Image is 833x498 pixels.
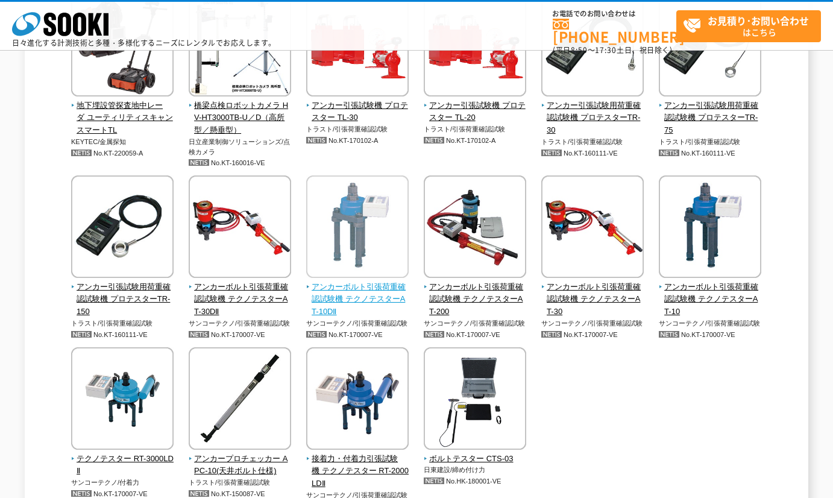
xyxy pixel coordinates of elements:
img: アンカーボルト引張荷重確認試験機 テクノテスターAT-30DⅡ [189,175,291,281]
p: No.KT-170102-A [306,134,409,147]
span: アンカー引張試験機 プロテスター TL-30 [306,99,409,125]
span: アンカープロチェッカー APC-10(天井ボルト仕様) [189,453,292,478]
p: 日東建設/締め付け力 [424,465,527,475]
a: アンカー引張試験用荷重確認試験機 プロテスターTR-30 [541,88,644,137]
span: お電話でのお問い合わせは [553,10,676,17]
p: No.KT-170102-A [424,134,527,147]
p: No.HK-180001-VE [424,475,527,488]
a: 地下埋設管探査地中レーダ ユーティリティスキャンスマートTL [71,88,174,137]
p: サンコーテクノ/引張荷重確認試験 [659,318,762,329]
span: ボルトテスター CTS-03 [424,453,527,465]
a: アンカーボルト引張荷重確認試験機 テクノテスターAT-30DⅡ [189,269,292,318]
a: [PHONE_NUMBER] [553,19,676,43]
img: ボルトテスター CTS-03 [424,347,526,453]
span: アンカーボルト引張荷重確認試験機 テクノテスターAT-30DⅡ [189,281,292,318]
p: サンコーテクノ/引張荷重確認試験 [541,318,644,329]
p: サンコーテクノ/引張荷重確認試験 [189,318,292,329]
span: アンカーボルト引張荷重確認試験機 テクノテスターAT-30 [541,281,644,318]
img: アンカーボルト引張荷重確認試験機 テクノテスターAT-30 [541,175,644,281]
span: アンカーボルト引張荷重確認試験機 テクノテスターAT-10 [659,281,762,318]
span: アンカー引張試験機 プロテスター TL-20 [424,99,527,125]
p: No.KT-160111-VE [541,147,644,160]
span: アンカー引張試験用荷重確認試験機 プロテスターTR-30 [541,99,644,137]
p: サンコーテクノ/引張荷重確認試験 [424,318,527,329]
span: 17:30 [595,45,617,55]
img: テクノテスター RT-3000LDⅡ [71,347,174,453]
img: アンカーボルト引張荷重確認試験機 テクノテスターAT-200 [424,175,526,281]
p: 日々進化する計測技術と多種・多様化するニーズにレンタルでお応えします。 [12,39,276,46]
a: アンカーボルト引張荷重確認試験機 テクノテスターAT-10 [659,269,762,318]
p: サンコーテクノ/引張荷重確認試験 [306,318,409,329]
span: はこちら [683,11,820,41]
span: アンカーボルト引張荷重確認試験機 テクノテスターAT-200 [424,281,527,318]
a: アンカーボルト引張荷重確認試験機 テクノテスターAT-200 [424,269,527,318]
a: アンカー引張試験用荷重確認試験機 プロテスターTR-150 [71,269,174,318]
span: アンカーボルト引張荷重確認試験機 テクノテスターAT-10DⅡ [306,281,409,318]
img: アンカーボルト引張荷重確認試験機 テクノテスターAT-10 [659,175,761,281]
p: No.KT-170007-VE [424,329,527,341]
p: サンコーテクノ/付着力 [71,478,174,488]
img: アンカーボルト引張荷重確認試験機 テクノテスターAT-10DⅡ [306,175,409,281]
p: 日立産業制御ソリューションズ/点検カメラ [189,137,292,157]
a: アンカー引張試験機 プロテスター TL-20 [424,88,527,124]
p: トラスト/引張荷重確認試験 [189,478,292,488]
img: 接着力・付着力引張試験機 テクノテスター RT-2000LDⅡ [306,347,409,453]
span: 8:50 [571,45,588,55]
a: アンカー引張試験用荷重確認試験機 プロテスターTR-75 [659,88,762,137]
img: アンカープロチェッカー APC-10(天井ボルト仕様) [189,347,291,453]
p: No.KT-220059-A [71,147,174,160]
span: 地下埋設管探査地中レーダ ユーティリティスキャンスマートTL [71,99,174,137]
span: (平日 ～ 土日、祝日除く) [553,45,672,55]
p: No.KT-170007-VE [541,329,644,341]
span: 接着力・付着力引張試験機 テクノテスター RT-2000LDⅡ [306,453,409,490]
span: 橋梁点検ロボットカメラ HV-HT3000TB-U／D（高所型／懸垂型） [189,99,292,137]
a: 接着力・付着力引張試験機 テクノテスター RT-2000LDⅡ [306,441,409,490]
p: トラスト/引張荷重確認試験 [424,124,527,134]
span: テクノテスター RT-3000LDⅡ [71,453,174,478]
a: ボルトテスター CTS-03 [424,441,527,465]
p: トラスト/引張荷重確認試験 [541,137,644,147]
a: 橋梁点検ロボットカメラ HV-HT3000TB-U／D（高所型／懸垂型） [189,88,292,137]
p: KEYTEC/金属探知 [71,137,174,147]
strong: お見積り･お問い合わせ [708,13,809,28]
a: アンカープロチェッカー APC-10(天井ボルト仕様) [189,441,292,478]
span: アンカー引張試験用荷重確認試験機 プロテスターTR-75 [659,99,762,137]
img: アンカー引張試験用荷重確認試験機 プロテスターTR-150 [71,175,174,281]
a: テクノテスター RT-3000LDⅡ [71,441,174,478]
p: No.KT-160016-VE [189,157,292,169]
p: No.KT-170007-VE [659,329,762,341]
p: トラスト/引張荷重確認試験 [659,137,762,147]
p: トラスト/引張荷重確認試験 [71,318,174,329]
p: No.KT-160111-VE [659,147,762,160]
span: アンカー引張試験用荷重確認試験機 プロテスターTR-150 [71,281,174,318]
p: No.KT-170007-VE [189,329,292,341]
p: トラスト/引張荷重確認試験 [306,124,409,134]
a: お見積り･お問い合わせはこちら [676,10,821,42]
a: アンカーボルト引張荷重確認試験機 テクノテスターAT-30 [541,269,644,318]
a: アンカー引張試験機 プロテスター TL-30 [306,88,409,124]
a: アンカーボルト引張荷重確認試験機 テクノテスターAT-10DⅡ [306,269,409,318]
p: No.KT-160111-VE [71,329,174,341]
p: No.KT-170007-VE [306,329,409,341]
